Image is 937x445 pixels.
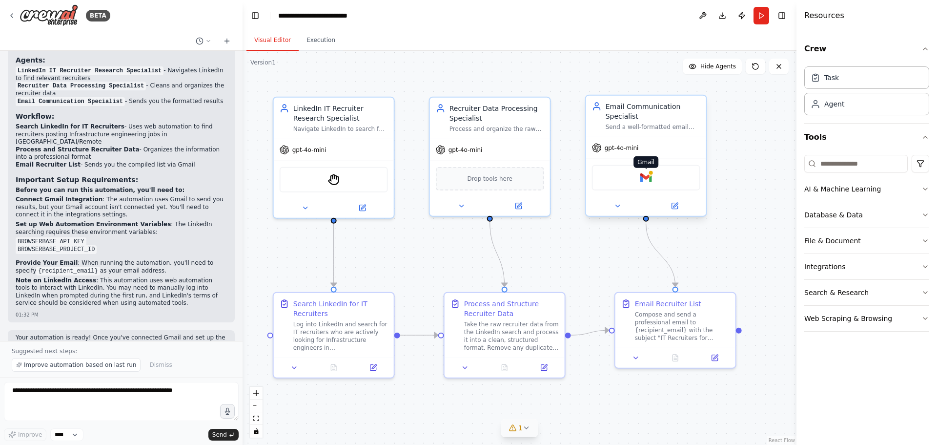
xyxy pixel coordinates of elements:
div: Search & Research [804,288,869,297]
button: Send [208,429,239,441]
div: Take the raw recruiter data from the LinkedIn search and process it into a clean, structured form... [464,320,559,352]
button: No output available [654,352,696,364]
li: - Uses web automation to find recruiters posting Infrastructure engineering jobs in [GEOGRAPHIC_D... [16,123,227,146]
button: Open in side panel [647,200,702,212]
button: Web Scraping & Browsing [804,306,929,331]
button: Open in side panel [698,352,732,364]
button: toggle interactivity [250,425,263,438]
div: Search LinkedIn for IT RecruitersLog into LinkedIn and search for IT recruiters who are actively ... [273,292,395,379]
code: BROWSERBASE_PROJECT_ID [16,245,97,254]
div: Task [824,73,839,83]
button: zoom in [250,387,263,400]
button: Hide left sidebar [248,9,262,22]
code: LinkedIn IT Recruiter Research Specialist [16,66,163,75]
img: Logo [20,4,78,26]
button: No output available [484,362,525,374]
div: Email Communication SpecialistSend a well-formatted email containing the list of IT recruiters lo... [585,97,707,219]
div: Search LinkedIn for IT Recruiters [293,299,388,318]
p: : The automation uses Gmail to send you results, but your Gmail account isn't connected yet. You'... [16,196,227,219]
button: Hide Agents [683,59,742,74]
span: gpt-4o-mini [292,146,326,154]
strong: Search LinkedIn for IT Recruiters [16,123,124,130]
g: Edge from 6499f79f-0e75-467a-926d-3a1a9072f14a to 5f11352a-be32-4321-aec2-9172acf0cd1d [329,224,339,287]
button: No output available [313,362,354,374]
strong: Email Recruiter List [16,161,81,168]
g: Edge from 5f11352a-be32-4321-aec2-9172acf0cd1d to 7e726206-68a9-4080-b7b0-d3fe4bc672f6 [400,330,438,340]
div: Email Recruiter ListCompose and send a professional email to {recipient_email} with the subject "... [614,292,736,369]
p: Your automation is ready! Once you've connected Gmail and set up the required environment variabl... [16,334,227,372]
div: Tools [804,151,929,339]
strong: Before you can run this automation, you'll need to: [16,187,184,193]
button: Hide right sidebar [775,9,789,22]
strong: Workflow: [16,112,54,120]
code: Recruiter Data Processing Specialist [16,82,146,90]
div: Process and Structure Recruiter Data [464,299,559,318]
button: zoom out [250,400,263,412]
button: Switch to previous chat [192,35,215,47]
li: - Navigates LinkedIn to find relevant recruiters [16,67,227,83]
span: gpt-4o-mini [605,144,639,152]
button: Open in side panel [491,200,546,212]
li: - Cleans and organizes the recruiter data [16,82,227,98]
div: React Flow controls [250,387,263,438]
span: Dismiss [149,361,172,369]
span: Send [212,431,227,439]
button: AI & Machine Learning [804,176,929,202]
button: 1 [501,419,538,437]
div: Send a well-formatted email containing the list of IT recruiters looking for Infrastructure engin... [606,123,700,131]
p: : This automation uses web automation tools to interact with LinkedIn. You may need to manually l... [16,277,227,307]
g: Edge from 2fde8a2f-e32d-4e02-88c1-7f5be8bf9ca3 to 7e726206-68a9-4080-b7b0-d3fe4bc672f6 [485,222,509,287]
button: Integrations [804,254,929,279]
div: AI & Machine Learning [804,184,881,194]
button: Open in side panel [527,362,561,374]
g: Edge from 5f2dc2a1-b212-4e6d-88b9-cc76203bddd8 to 359c4fb4-b23a-42e5-a526-41349607e129 [641,224,680,287]
span: Drop tools here [467,174,512,184]
button: Dismiss [144,358,177,372]
button: Crew [804,35,929,63]
div: Version 1 [250,59,276,66]
div: Process and Structure Recruiter DataTake the raw recruiter data from the LinkedIn search and proc... [444,292,566,379]
div: 01:32 PM [16,311,227,318]
button: Tools [804,124,929,151]
code: Email Communication Specialist [16,97,125,106]
button: Execution [299,30,343,51]
strong: Connect Gmail Integration [16,196,102,203]
span: gpt-4o-mini [448,146,483,154]
strong: Note on LinkedIn Access [16,277,96,284]
button: File & Document [804,228,929,254]
div: BETA [86,10,110,21]
p: : The LinkedIn searching requires these environment variables: [16,221,227,236]
g: Edge from 7e726206-68a9-4080-b7b0-d3fe4bc672f6 to 359c4fb4-b23a-42e5-a526-41349607e129 [571,325,609,340]
div: Agent [824,99,844,109]
h4: Resources [804,10,844,21]
div: LinkedIn IT Recruiter Research SpecialistNavigate LinkedIn to search for IT recruiters who are lo... [273,97,395,219]
div: Process and organize the raw LinkedIn recruiter data into a structured, professional format suita... [449,125,544,133]
button: Improve [4,428,46,441]
button: Search & Research [804,280,929,305]
strong: Agents: [16,56,45,64]
span: Improve automation based on last run [24,361,136,369]
div: Crew [804,63,929,123]
code: {recipient_email} [36,267,100,275]
button: Improve automation based on last run [12,358,141,372]
strong: Process and Structure Recruiter Data [16,146,139,153]
button: Open in side panel [356,362,390,374]
span: Improve [18,431,42,439]
code: BROWSERBASE_API_KEY [16,237,86,246]
div: Compose and send a professional email to {recipient_email} with the subject "IT Recruiters for In... [635,311,730,342]
div: Integrations [804,262,845,272]
img: StagehandTool [328,174,340,186]
p: : When running the automation, you'll need to specify as your email address. [16,259,227,275]
strong: Important Setup Requirements: [16,176,138,184]
div: Email Communication Specialist [606,102,700,121]
div: Database & Data [804,210,863,220]
div: File & Document [804,236,861,246]
div: Email Recruiter List [635,299,701,309]
span: Hide Agents [700,63,736,70]
a: React Flow attribution [769,438,795,443]
div: Web Scraping & Browsing [804,314,892,323]
button: Database & Data [804,202,929,228]
div: Recruiter Data Processing SpecialistProcess and organize the raw LinkedIn recruiter data into a s... [429,97,551,217]
button: Open in side panel [335,202,390,214]
div: Recruiter Data Processing Specialist [449,104,544,123]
